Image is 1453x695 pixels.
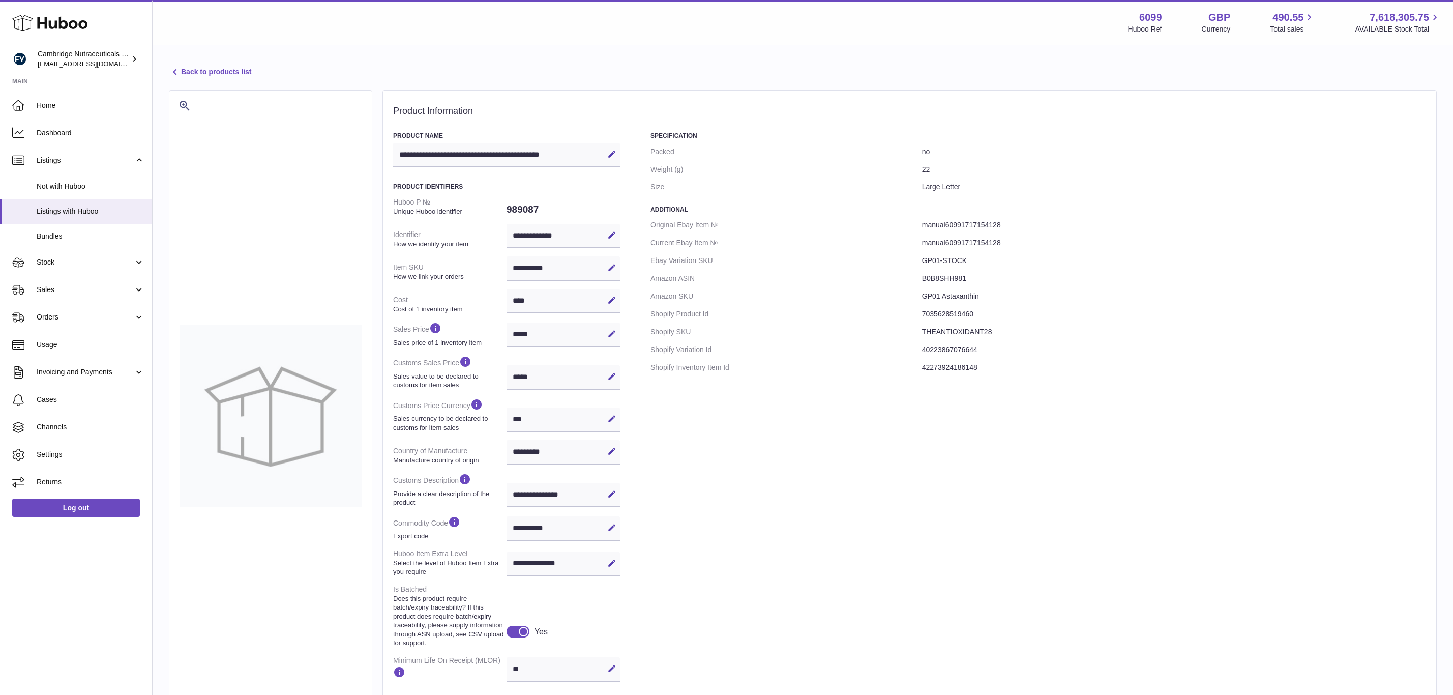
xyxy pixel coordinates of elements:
[37,156,134,165] span: Listings
[507,199,620,220] dd: 989087
[1208,11,1230,24] strong: GBP
[922,287,1426,305] dd: GP01 Astaxanthin
[393,442,507,469] dt: Country of Manufacture
[393,258,507,285] dt: Item SKU
[393,532,504,541] strong: Export code
[37,231,144,241] span: Bundles
[393,581,507,652] dt: Is Batched
[393,183,620,191] h3: Product Identifiers
[650,270,922,287] dt: Amazon ASIN
[650,234,922,252] dt: Current Ebay Item №
[922,270,1426,287] dd: B0B8SHH981
[393,226,507,252] dt: Identifier
[37,182,144,191] span: Not with Huboo
[650,132,1426,140] h3: Specification
[37,312,134,322] span: Orders
[922,305,1426,323] dd: 7035628519460
[37,257,134,267] span: Stock
[393,240,504,249] strong: How we identify your item
[1128,24,1162,34] div: Huboo Ref
[393,489,504,507] strong: Provide a clear description of the product
[650,341,922,359] dt: Shopify Variation Id
[37,395,144,404] span: Cases
[393,511,507,545] dt: Commodity Code
[922,143,1426,161] dd: no
[393,394,507,436] dt: Customs Price Currency
[650,143,922,161] dt: Packed
[1270,11,1315,34] a: 490.55 Total sales
[393,193,507,220] dt: Huboo P №
[1202,24,1231,34] div: Currency
[922,161,1426,179] dd: 22
[922,252,1426,270] dd: GP01-STOCK
[1272,11,1303,24] span: 490.55
[922,178,1426,196] dd: Large Letter
[37,367,134,377] span: Invoicing and Payments
[37,422,144,432] span: Channels
[393,338,504,347] strong: Sales price of 1 inventory item
[180,325,362,507] img: no-photo-large.jpg
[37,340,144,350] span: Usage
[37,450,144,459] span: Settings
[393,207,504,216] strong: Unique Huboo identifier
[37,477,144,487] span: Returns
[650,323,922,341] dt: Shopify SKU
[393,559,504,576] strong: Select the level of Huboo Item Extra you require
[393,272,504,281] strong: How we link your orders
[37,285,134,295] span: Sales
[922,341,1426,359] dd: 40223867076644
[922,323,1426,341] dd: THEANTIOXIDANT28
[1139,11,1162,24] strong: 6099
[37,101,144,110] span: Home
[393,456,504,465] strong: Manufacture country of origin
[1355,24,1441,34] span: AVAILABLE Stock Total
[535,626,548,638] div: Yes
[650,305,922,323] dt: Shopify Product Id
[37,128,144,138] span: Dashboard
[650,161,922,179] dt: Weight (g)
[650,216,922,234] dt: Original Ebay Item №
[393,414,504,432] strong: Sales currency to be declared to customs for item sales
[1270,24,1315,34] span: Total sales
[393,594,504,648] strong: Does this product require batch/expiry traceability? If this product does require batch/expiry tr...
[393,652,507,686] dt: Minimum Life On Receipt (MLOR)
[393,305,504,314] strong: Cost of 1 inventory item
[650,252,922,270] dt: Ebay Variation SKU
[38,49,129,69] div: Cambridge Nutraceuticals Ltd
[650,359,922,377] dt: Shopify Inventory Item Id
[1355,11,1441,34] a: 7,618,305.75 AVAILABLE Stock Total
[922,359,1426,377] dd: 42273924186148
[393,351,507,393] dt: Customs Sales Price
[12,499,140,517] a: Log out
[393,545,507,581] dt: Huboo Item Extra Level
[922,216,1426,234] dd: manual60991717154128
[12,51,27,67] img: internalAdmin-6099@internal.huboo.com
[393,106,1426,117] h2: Product Information
[650,206,1426,214] h3: Additional
[922,234,1426,252] dd: manual60991717154128
[169,66,251,78] a: Back to products list
[393,317,507,351] dt: Sales Price
[650,287,922,305] dt: Amazon SKU
[650,178,922,196] dt: Size
[393,469,507,511] dt: Customs Description
[38,60,150,68] span: [EMAIL_ADDRESS][DOMAIN_NAME]
[393,291,507,317] dt: Cost
[393,372,504,390] strong: Sales value to be declared to customs for item sales
[37,207,144,216] span: Listings with Huboo
[393,132,620,140] h3: Product Name
[1370,11,1429,24] span: 7,618,305.75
